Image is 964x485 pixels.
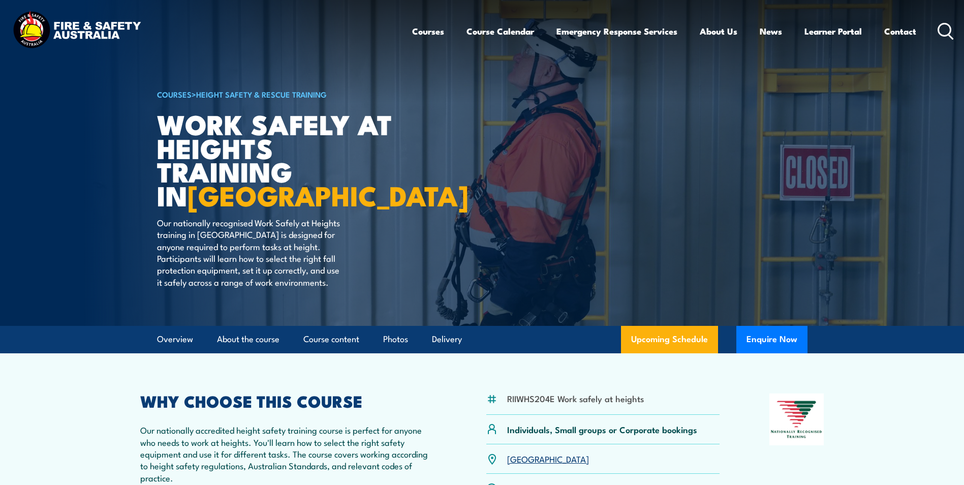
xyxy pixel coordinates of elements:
[432,326,462,353] a: Delivery
[303,326,359,353] a: Course content
[507,423,697,435] p: Individuals, Small groups or Corporate bookings
[140,393,437,408] h2: WHY CHOOSE THIS COURSE
[760,18,782,45] a: News
[157,88,192,100] a: COURSES
[467,18,534,45] a: Course Calendar
[621,326,718,353] a: Upcoming Schedule
[217,326,279,353] a: About the course
[383,326,408,353] a: Photos
[884,18,916,45] a: Contact
[736,326,807,353] button: Enquire Now
[412,18,444,45] a: Courses
[157,112,408,207] h1: Work Safely at Heights TRAINING in
[140,424,437,483] p: Our nationally accredited height safety training course is perfect for anyone who needs to work a...
[556,18,677,45] a: Emergency Response Services
[700,18,737,45] a: About Us
[157,88,408,100] h6: >
[157,326,193,353] a: Overview
[804,18,862,45] a: Learner Portal
[157,217,343,288] p: Our nationally recognised Work Safely at Heights training in [GEOGRAPHIC_DATA] is designed for an...
[188,173,469,216] strong: [GEOGRAPHIC_DATA]
[196,88,327,100] a: Height Safety & Rescue Training
[769,393,824,445] img: Nationally Recognised Training logo.
[507,392,644,404] li: RIIWHS204E Work safely at heights
[507,452,589,465] a: [GEOGRAPHIC_DATA]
